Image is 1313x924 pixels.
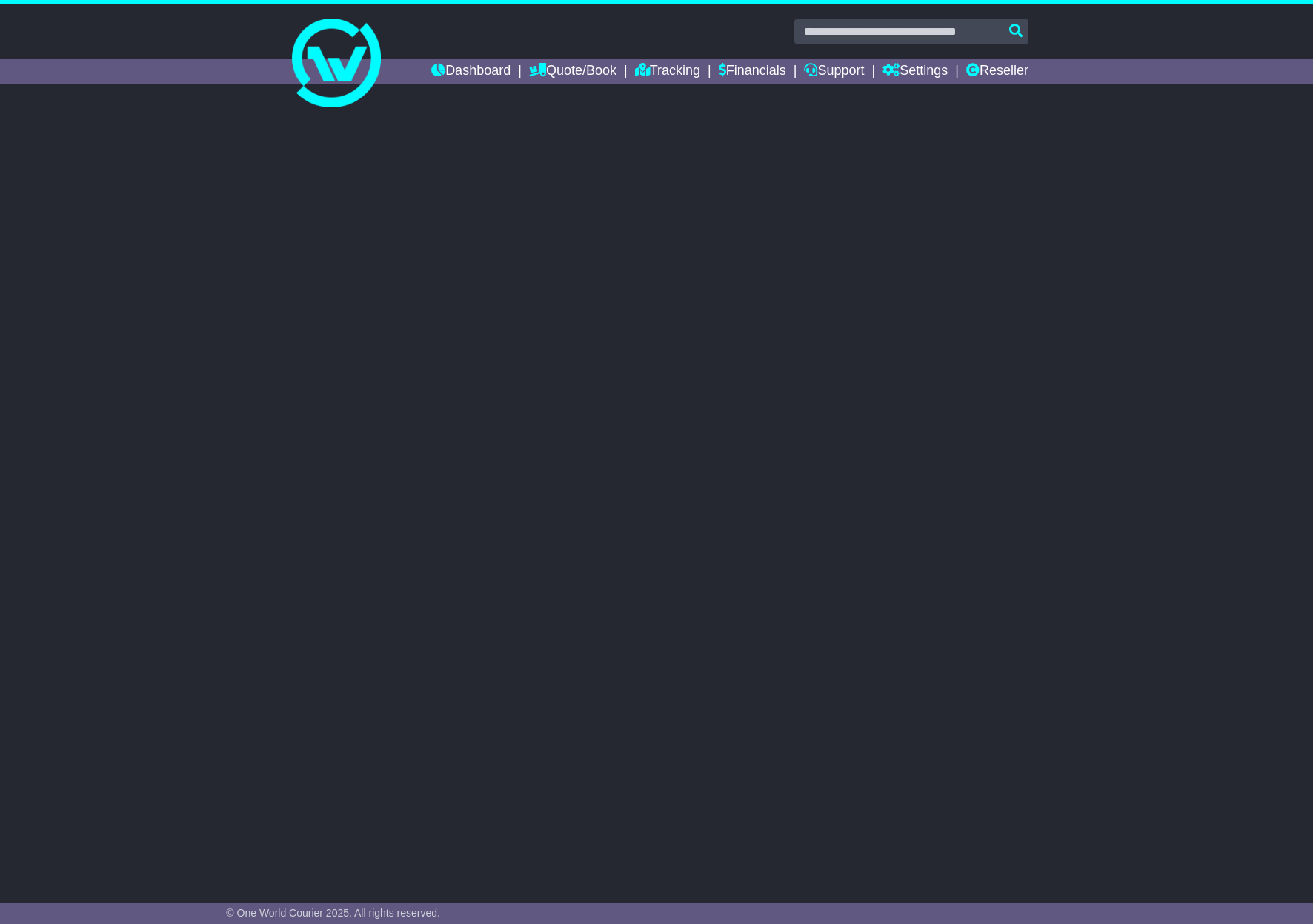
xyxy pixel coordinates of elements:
a: Financials [719,59,786,84]
a: Quote/Book [529,59,616,84]
a: Settings [882,59,948,84]
span: © One World Courier 2025. All rights reserved. [226,907,440,919]
a: Tracking [635,59,700,84]
a: Reseller [966,59,1028,84]
a: Support [804,59,864,84]
a: Dashboard [431,59,511,84]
